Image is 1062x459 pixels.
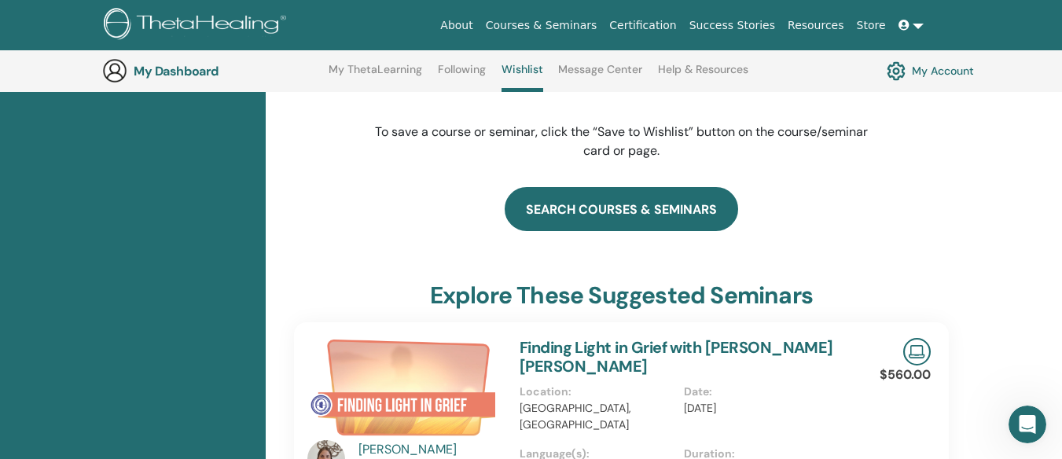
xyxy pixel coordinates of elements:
[520,384,675,400] p: Location :
[505,187,738,231] a: search courses & seminars
[851,11,892,40] a: Store
[1009,406,1046,443] iframe: Intercom live chat
[887,57,974,84] a: My Account
[307,338,501,446] img: Finding Light in Grief
[134,64,291,79] h3: My Dashboard
[603,11,682,40] a: Certification
[102,58,127,83] img: generic-user-icon.jpg
[880,365,931,384] p: $560.00
[373,123,869,160] p: To save a course or seminar, click the “Save to Wishlist” button on the course/seminar card or page.
[658,63,748,88] a: Help & Resources
[104,8,292,43] img: logo.png
[558,63,642,88] a: Message Center
[438,63,486,88] a: Following
[480,11,604,40] a: Courses & Seminars
[781,11,851,40] a: Resources
[683,11,781,40] a: Success Stories
[520,400,675,433] p: [GEOGRAPHIC_DATA], [GEOGRAPHIC_DATA]
[684,400,840,417] p: [DATE]
[684,384,840,400] p: Date :
[329,63,422,88] a: My ThetaLearning
[434,11,479,40] a: About
[903,338,931,365] img: Live Online Seminar
[430,281,813,310] h3: explore these suggested seminars
[887,57,906,84] img: cog.svg
[502,63,543,92] a: Wishlist
[520,337,833,376] a: Finding Light in Grief with [PERSON_NAME] [PERSON_NAME]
